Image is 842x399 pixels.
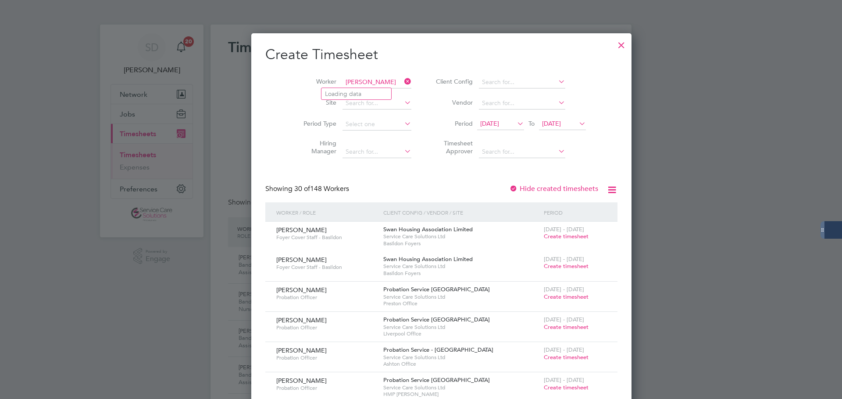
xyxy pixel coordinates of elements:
[343,97,411,109] input: Search for...
[265,46,617,64] h2: Create Timesheet
[343,146,411,158] input: Search for...
[544,346,584,353] span: [DATE] - [DATE]
[274,202,381,222] div: Worker / Role
[383,286,490,293] span: Probation Service [GEOGRAPHIC_DATA]
[544,353,589,361] span: Create timesheet
[509,184,598,193] label: Hide created timesheets
[544,293,589,300] span: Create timesheet
[433,139,473,155] label: Timesheet Approver
[265,184,351,194] div: Showing
[276,256,327,264] span: [PERSON_NAME]
[383,300,539,307] span: Preston Office
[544,286,584,293] span: [DATE] - [DATE]
[294,184,310,193] span: 30 of
[276,354,377,361] span: Probation Officer
[276,294,377,301] span: Probation Officer
[383,226,473,233] span: Swan Housing Association Limited
[297,78,336,85] label: Worker
[383,360,539,367] span: Ashton Office
[343,118,411,131] input: Select one
[276,226,327,234] span: [PERSON_NAME]
[383,324,539,331] span: Service Care Solutions Ltd
[544,233,589,240] span: Create timesheet
[276,385,377,392] span: Probation Officer
[542,202,609,222] div: Period
[381,202,542,222] div: Client Config / Vendor / Site
[544,316,584,323] span: [DATE] - [DATE]
[276,286,327,294] span: [PERSON_NAME]
[276,377,327,385] span: [PERSON_NAME]
[276,316,327,324] span: [PERSON_NAME]
[544,255,584,263] span: [DATE] - [DATE]
[479,76,565,88] input: Search for...
[383,346,493,353] span: Probation Service - [GEOGRAPHIC_DATA]
[383,293,539,300] span: Service Care Solutions Ltd
[544,323,589,331] span: Create timesheet
[480,120,499,127] span: [DATE]
[383,233,539,240] span: Service Care Solutions Ltd
[383,240,539,247] span: Basildon Foyers
[383,255,473,263] span: Swan Housing Association Limited
[544,262,589,270] span: Create timesheet
[526,118,537,129] span: To
[276,324,377,331] span: Probation Officer
[433,78,473,85] label: Client Config
[294,184,349,193] span: 148 Workers
[297,139,336,155] label: Hiring Manager
[321,88,391,99] li: Loading data
[383,376,490,384] span: Probation Service [GEOGRAPHIC_DATA]
[276,264,377,271] span: Foyer Cover Staff - Basildon
[383,391,539,398] span: HMP [PERSON_NAME]
[383,330,539,337] span: Liverpool Office
[544,384,589,391] span: Create timesheet
[479,146,565,158] input: Search for...
[433,99,473,106] label: Vendor
[383,384,539,391] span: Service Care Solutions Ltd
[297,99,336,106] label: Site
[383,354,539,361] span: Service Care Solutions Ltd
[383,263,539,270] span: Service Care Solutions Ltd
[544,376,584,384] span: [DATE] - [DATE]
[479,97,565,109] input: Search for...
[383,316,490,323] span: Probation Service [GEOGRAPHIC_DATA]
[544,226,584,233] span: [DATE] - [DATE]
[433,120,473,127] label: Period
[276,346,327,354] span: [PERSON_NAME]
[276,234,377,241] span: Foyer Cover Staff - Basildon
[297,120,336,127] label: Period Type
[383,270,539,277] span: Basildon Foyers
[343,76,411,88] input: Search for...
[542,120,561,127] span: [DATE]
